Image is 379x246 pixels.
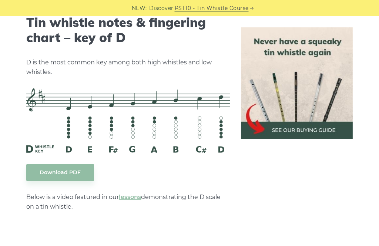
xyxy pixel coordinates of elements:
[175,4,249,13] a: PST10 - Tin Whistle Course
[26,164,94,181] a: Download PDF
[26,15,230,46] h2: Tin whistle notes & fingering chart – key of D
[26,58,230,77] p: D is the most common key among both high whistles and low whistles.
[149,4,174,13] span: Discover
[119,193,141,200] a: lessons
[241,27,352,139] img: tin whistle buying guide
[132,4,147,13] span: NEW:
[26,88,230,152] img: D Whistle Fingering Chart And Notes
[26,192,230,212] p: Below is a video featured in our demonstrating the D scale on a tin whistle.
